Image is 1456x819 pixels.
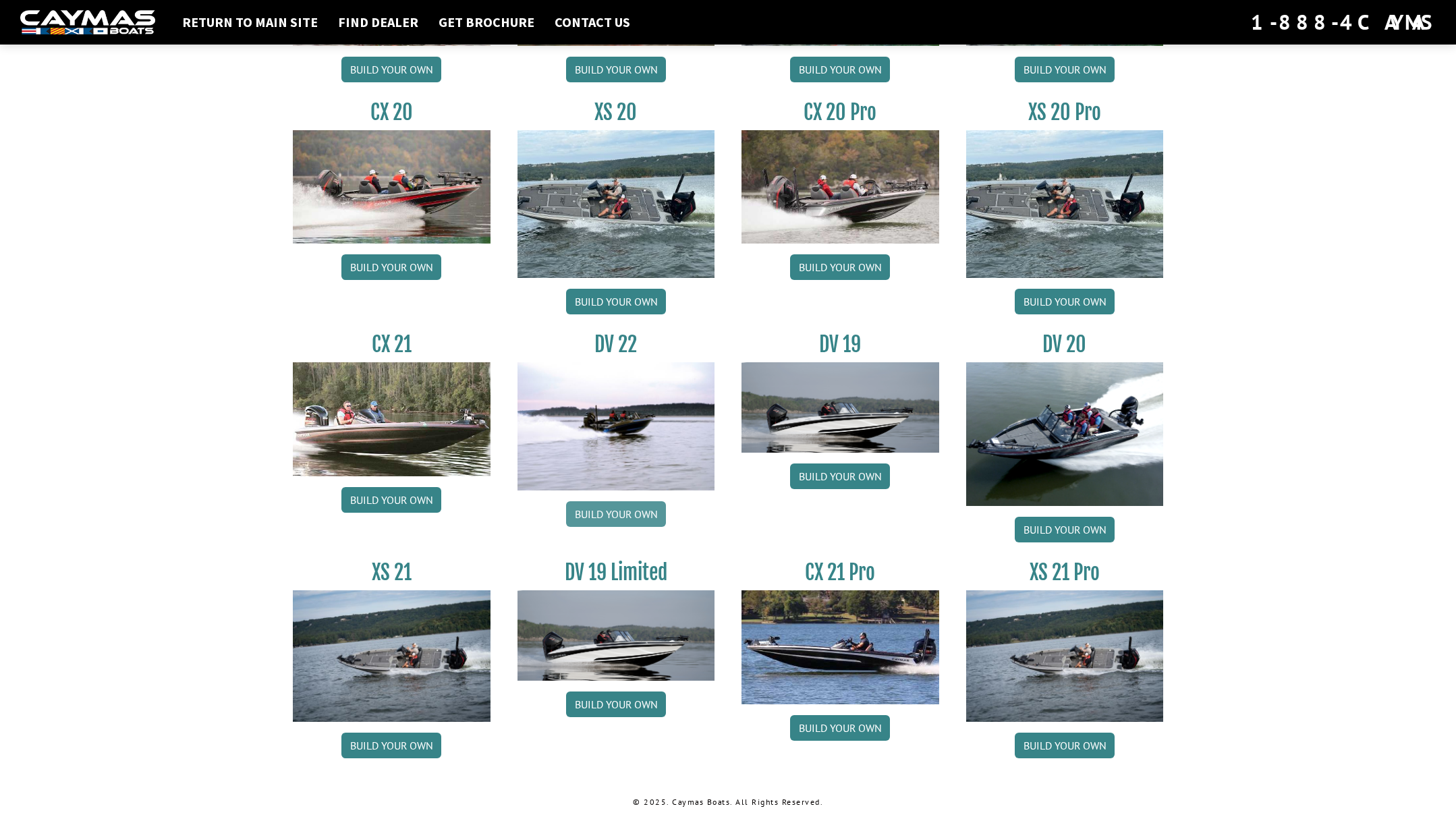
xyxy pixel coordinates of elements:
[517,100,715,125] h3: XS 20
[741,362,939,453] img: dv-19-ban_from_website_for_caymas_connect.png
[966,590,1164,722] img: XS_21_thumbnail.jpg
[790,57,890,82] a: Build your own
[517,362,715,490] img: DV22_original_motor_cropped_for_caymas_connect.jpg
[175,13,325,31] a: Return to main site
[293,130,491,244] img: CX-20_thumbnail.jpg
[790,715,890,741] a: Build your own
[517,560,715,585] h3: DV 19 Limited
[966,362,1164,506] img: DV_20_from_website_for_caymas_connect.png
[517,590,715,681] img: dv-19-ban_from_website_for_caymas_connect.png
[20,10,155,35] img: white-logo-c9c8dbefe5ff5ceceb0f0178aa75bf4bb51f6bca0971e226c86eb53dfe498488.png
[566,289,666,314] a: Build your own
[790,254,890,280] a: Build your own
[566,57,666,82] a: Build your own
[1015,517,1115,542] a: Build your own
[1015,57,1115,82] a: Build your own
[293,590,491,722] img: XS_21_thumbnail.jpg
[341,254,441,280] a: Build your own
[741,590,939,704] img: CX-21Pro_thumbnail.jpg
[548,13,637,31] a: Contact Us
[1251,7,1436,37] div: 1-888-4CAYMAS
[293,100,491,125] h3: CX 20
[517,332,715,357] h3: DV 22
[741,332,939,357] h3: DV 19
[293,796,1163,808] p: © 2025. Caymas Boats. All Rights Reserved.
[741,560,939,585] h3: CX 21 Pro
[293,332,491,357] h3: CX 21
[966,130,1164,278] img: XS_20_resized.jpg
[1015,733,1115,758] a: Build your own
[517,130,715,278] img: XS_20_resized.jpg
[966,332,1164,357] h3: DV 20
[1015,289,1115,314] a: Build your own
[293,362,491,476] img: CX21_thumb.jpg
[566,501,666,527] a: Build your own
[790,463,890,489] a: Build your own
[341,733,441,758] a: Build your own
[331,13,425,31] a: Find Dealer
[341,487,441,513] a: Build your own
[566,691,666,717] a: Build your own
[341,57,441,82] a: Build your own
[741,130,939,244] img: CX-20Pro_thumbnail.jpg
[432,13,541,31] a: Get Brochure
[293,560,491,585] h3: XS 21
[966,560,1164,585] h3: XS 21 Pro
[966,100,1164,125] h3: XS 20 Pro
[741,100,939,125] h3: CX 20 Pro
